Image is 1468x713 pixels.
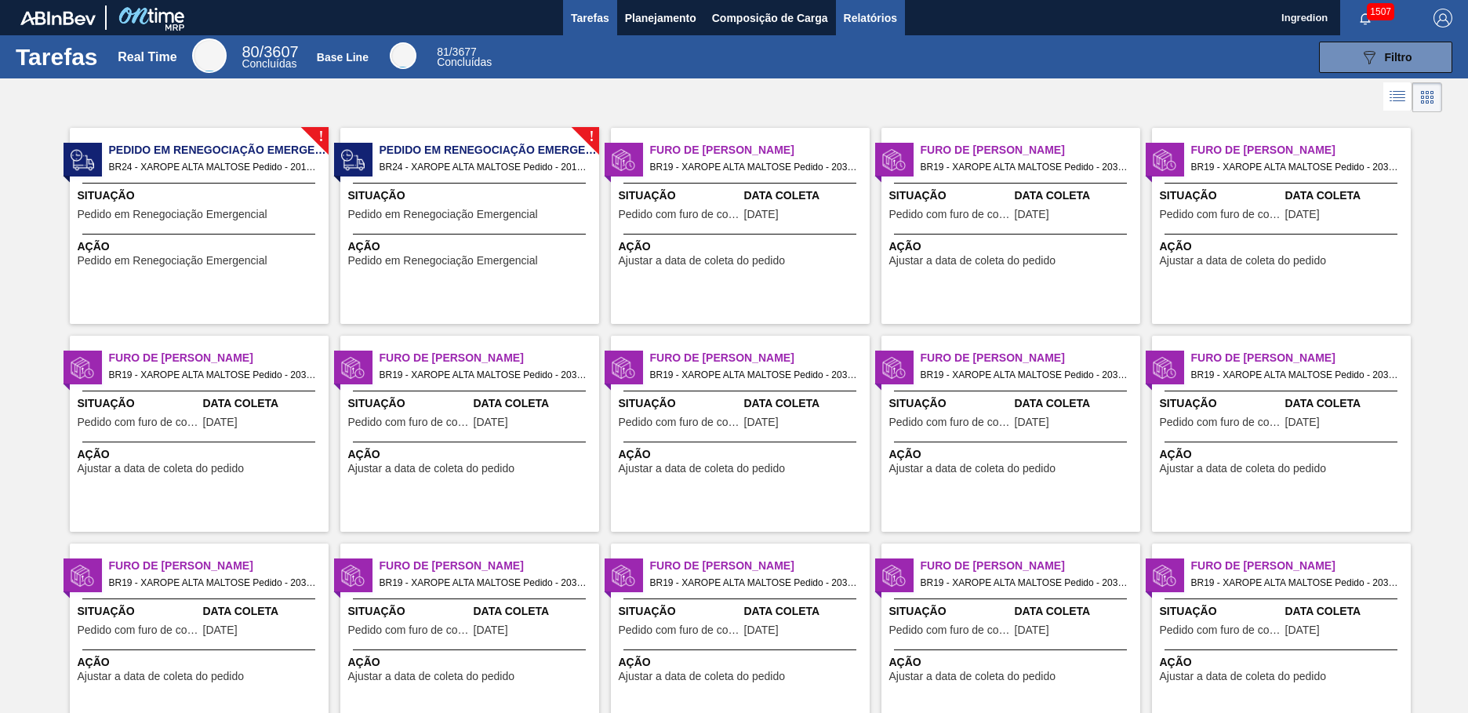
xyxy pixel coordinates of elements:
[744,603,866,620] span: Data Coleta
[1191,158,1398,176] span: BR19 - XAROPE ALTA MALTOSE Pedido - 2032199
[348,603,470,620] span: Situação
[1153,564,1176,587] img: status
[1433,9,1452,27] img: Logout
[474,624,508,636] span: 22/09/2025
[1160,417,1281,428] span: Pedido com furo de coleta
[203,395,325,412] span: Data Coleta
[380,558,599,574] span: Furo de Coleta
[203,417,238,428] span: 17/09/2025
[844,9,897,27] span: Relatórios
[1383,82,1412,112] div: Visão em Lista
[1160,395,1281,412] span: Situação
[1191,574,1398,591] span: BR19 - XAROPE ALTA MALTOSE Pedido - 2035174
[192,38,227,73] div: Real Time
[889,417,1011,428] span: Pedido com furo de coleta
[1160,671,1327,682] span: Ajustar a data de coleta do pedido
[109,350,329,366] span: Furo de Coleta
[1160,238,1407,255] span: Ação
[619,187,740,204] span: Situação
[203,624,238,636] span: 22/09/2025
[348,187,595,204] span: Situação
[1015,395,1136,412] span: Data Coleta
[348,671,515,682] span: Ajustar a data de coleta do pedido
[612,564,635,587] img: status
[1015,209,1049,220] span: 17/09/2025
[242,43,259,60] span: 80
[474,603,595,620] span: Data Coleta
[380,350,599,366] span: Furo de Coleta
[571,9,609,27] span: Tarefas
[380,366,587,384] span: BR19 - XAROPE ALTA MALTOSE Pedido - 2032201
[1160,255,1327,267] span: Ajustar a data de coleta do pedido
[619,395,740,412] span: Situação
[625,9,696,27] span: Planejamento
[380,574,587,591] span: BR19 - XAROPE ALTA MALTOSE Pedido - 2032230
[889,603,1011,620] span: Situação
[1340,7,1390,29] button: Notificações
[1015,187,1136,204] span: Data Coleta
[1160,603,1281,620] span: Situação
[1160,463,1327,475] span: Ajustar a data de coleta do pedido
[882,356,906,380] img: status
[242,45,298,69] div: Real Time
[109,558,329,574] span: Furo de Coleta
[650,158,857,176] span: BR19 - XAROPE ALTA MALTOSE Pedido - 2032197
[1160,624,1281,636] span: Pedido com furo de coleta
[348,624,470,636] span: Pedido com furo de coleta
[348,446,595,463] span: Ação
[1160,209,1281,220] span: Pedido com furo de coleta
[78,603,199,620] span: Situação
[712,9,828,27] span: Composição de Carga
[318,131,323,143] span: !
[109,366,316,384] span: BR19 - XAROPE ALTA MALTOSE Pedido - 2032200
[744,395,866,412] span: Data Coleta
[650,558,870,574] span: Furo de Coleta
[882,148,906,172] img: status
[889,624,1011,636] span: Pedido com furo de coleta
[390,42,416,69] div: Base Line
[744,417,779,428] span: 17/09/2025
[317,51,369,64] div: Base Line
[1191,350,1411,366] span: Furo de Coleta
[118,50,176,64] div: Real Time
[744,187,866,204] span: Data Coleta
[348,417,470,428] span: Pedido com furo de coleta
[619,238,866,255] span: Ação
[78,624,199,636] span: Pedido com furo de coleta
[203,603,325,620] span: Data Coleta
[650,350,870,366] span: Furo de Coleta
[78,238,325,255] span: Ação
[889,238,1136,255] span: Ação
[921,574,1128,591] span: BR19 - XAROPE ALTA MALTOSE Pedido - 2036193
[109,158,316,176] span: BR24 - XAROPE ALTA MALTOSE Pedido - 2018590
[78,417,199,428] span: Pedido com furo de coleta
[109,142,329,158] span: Pedido em Renegociação Emergencial
[1367,3,1394,20] span: 1507
[744,624,779,636] span: 22/09/2025
[71,356,94,380] img: status
[921,158,1128,176] span: BR19 - XAROPE ALTA MALTOSE Pedido - 2032198
[882,564,906,587] img: status
[1412,82,1442,112] div: Visão em Cards
[612,148,635,172] img: status
[889,395,1011,412] span: Situação
[437,45,449,58] span: 81
[619,417,740,428] span: Pedido com furo de coleta
[921,350,1140,366] span: Furo de Coleta
[437,47,492,67] div: Base Line
[1285,395,1407,412] span: Data Coleta
[341,148,365,172] img: status
[71,148,94,172] img: status
[1319,42,1452,73] button: Filtro
[78,463,245,475] span: Ajustar a data de coleta do pedido
[1191,142,1411,158] span: Furo de Coleta
[889,671,1056,682] span: Ajustar a data de coleta do pedido
[889,654,1136,671] span: Ação
[612,356,635,380] img: status
[20,11,96,25] img: TNhmsLtSVTkK8tSr43FrP2fwEKptu5GPRR3wAAAABJRU5ErkJggg==
[1191,558,1411,574] span: Furo de Coleta
[619,446,866,463] span: Ação
[1385,51,1412,64] span: Filtro
[1285,417,1320,428] span: 22/09/2025
[78,446,325,463] span: Ação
